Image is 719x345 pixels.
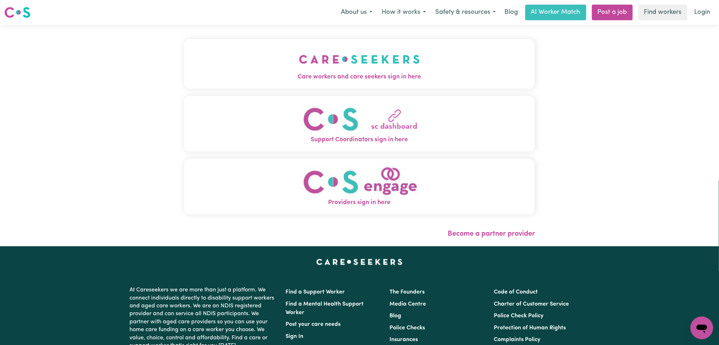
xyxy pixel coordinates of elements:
a: Find workers [638,5,687,20]
button: About us [336,5,377,20]
a: Police Check Policy [494,313,543,319]
button: Providers sign in here [184,159,535,214]
a: Code of Conduct [494,289,538,295]
iframe: Button to launch messaging window [691,317,713,339]
a: Protection of Human Rights [494,325,566,331]
a: Post your care needs [286,322,341,327]
a: Careseekers logo [4,4,31,21]
button: Safety & resources [431,5,500,20]
button: Care workers and care seekers sign in here [184,39,535,89]
a: Police Checks [390,325,425,331]
a: Media Centre [390,301,426,307]
a: Charter of Customer Service [494,301,569,307]
a: Become a partner provider [448,230,535,237]
a: Find a Support Worker [286,289,345,295]
a: Complaints Policy [494,337,540,343]
span: Care workers and care seekers sign in here [184,72,535,82]
span: Providers sign in here [184,198,535,207]
img: Careseekers logo [4,6,31,19]
a: Post a job [592,5,633,20]
a: The Founders [390,289,425,295]
a: Blog [390,313,402,319]
a: Find a Mental Health Support Worker [286,301,364,316]
a: Careseekers home page [316,259,403,265]
a: Blog [500,5,522,20]
button: Support Coordinators sign in here [184,96,535,152]
a: AI Worker Match [525,5,586,20]
span: Support Coordinators sign in here [184,135,535,144]
a: Login [690,5,715,20]
a: Insurances [390,337,418,343]
a: Sign In [286,334,304,339]
button: How it works [377,5,431,20]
